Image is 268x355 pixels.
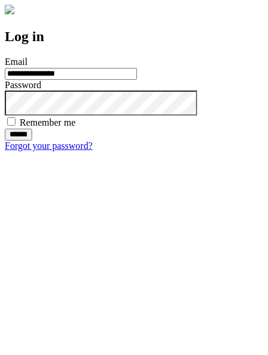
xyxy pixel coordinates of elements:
[5,141,92,151] a: Forgot your password?
[5,5,14,14] img: logo-4e3dc11c47720685a147b03b5a06dd966a58ff35d612b21f08c02c0306f2b779.png
[5,80,41,90] label: Password
[5,57,27,67] label: Email
[5,29,263,45] h2: Log in
[20,117,76,127] label: Remember me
